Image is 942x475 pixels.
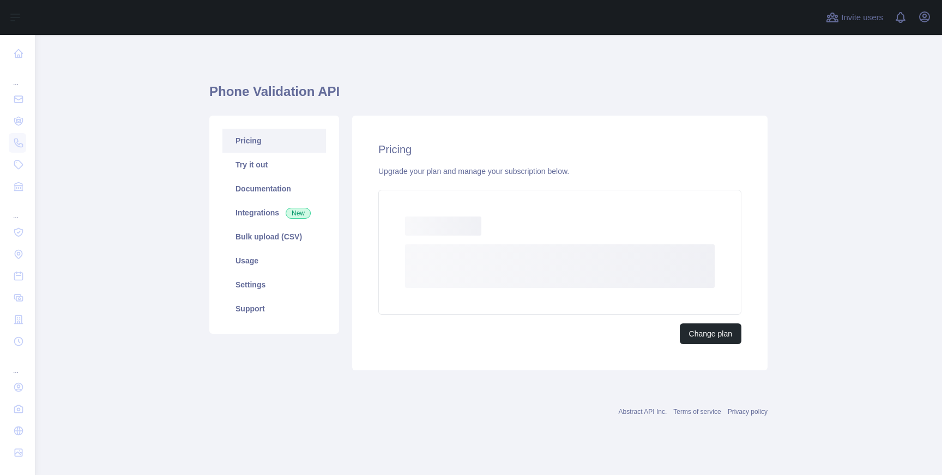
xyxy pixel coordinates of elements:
[222,225,326,249] a: Bulk upload (CSV)
[222,201,326,225] a: Integrations New
[378,166,741,177] div: Upgrade your plan and manage your subscription below.
[728,408,768,416] a: Privacy policy
[222,177,326,201] a: Documentation
[222,297,326,321] a: Support
[378,142,741,157] h2: Pricing
[222,129,326,153] a: Pricing
[619,408,667,416] a: Abstract API Inc.
[9,65,26,87] div: ...
[673,408,721,416] a: Terms of service
[824,9,885,26] button: Invite users
[286,208,311,219] span: New
[209,83,768,109] h1: Phone Validation API
[222,273,326,297] a: Settings
[9,199,26,220] div: ...
[9,353,26,375] div: ...
[222,249,326,273] a: Usage
[841,11,883,24] span: Invite users
[222,153,326,177] a: Try it out
[680,323,741,344] button: Change plan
